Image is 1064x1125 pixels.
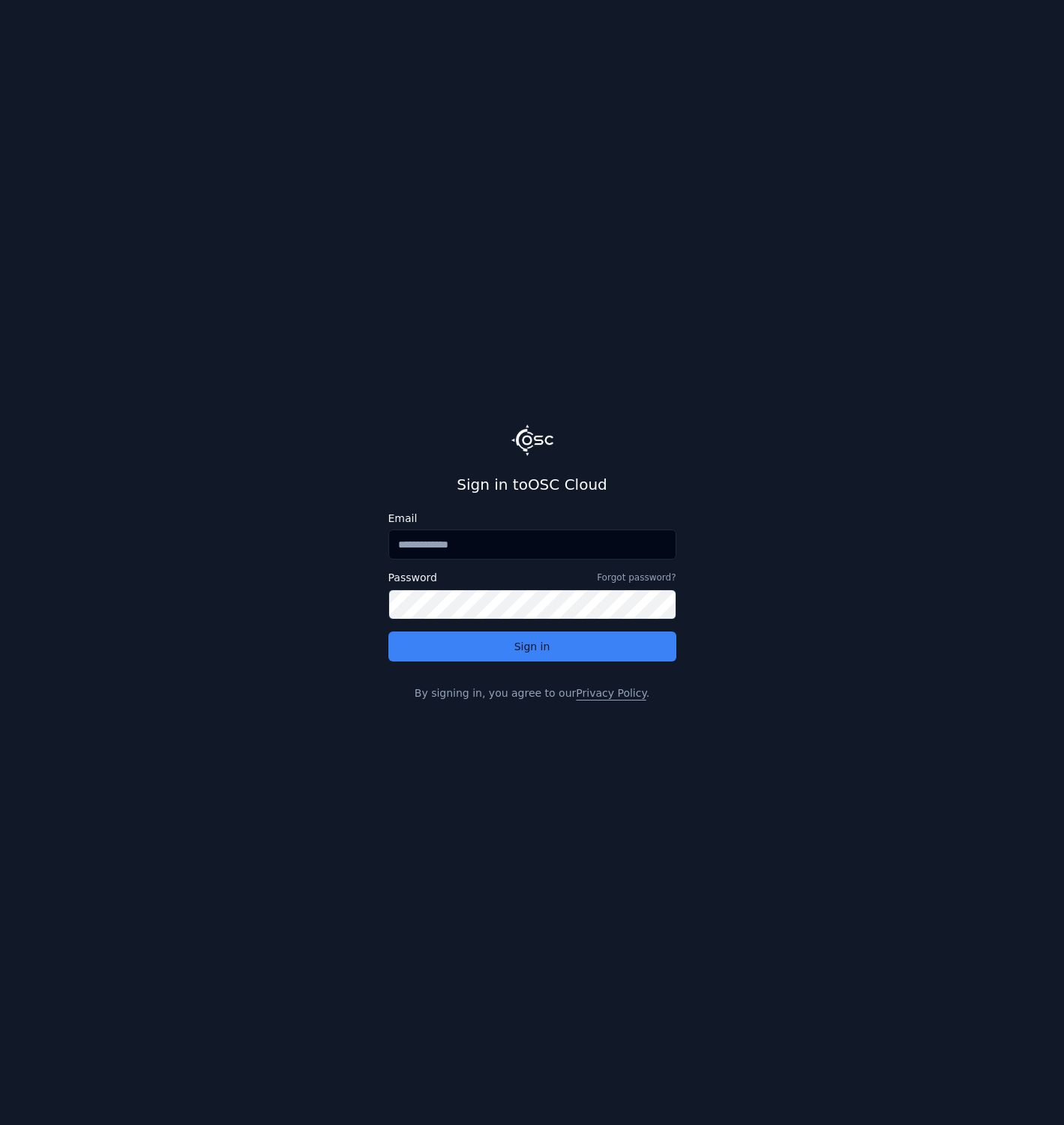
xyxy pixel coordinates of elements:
h2: Sign in to OSC Cloud [388,474,676,495]
a: Privacy Policy [576,687,646,699]
img: Logo [511,424,553,456]
button: Sign in [388,631,676,661]
label: Password [388,572,437,583]
p: By signing in, you agree to our . [388,685,676,700]
a: Forgot password? [597,571,676,583]
label: Email [388,513,676,523]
